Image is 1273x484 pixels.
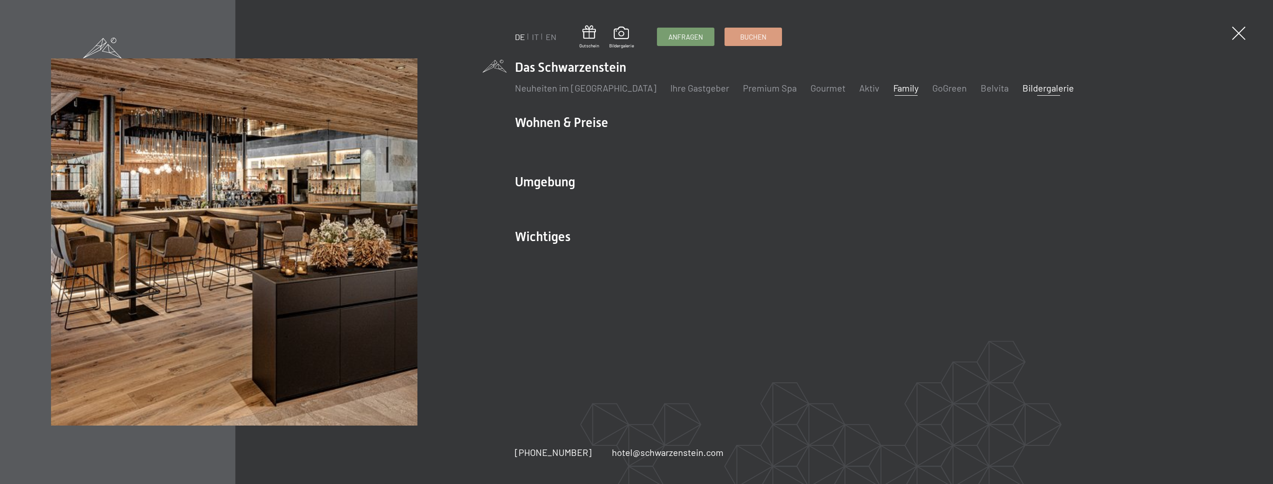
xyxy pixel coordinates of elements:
span: Anfragen [668,32,703,42]
a: EN [546,32,556,42]
a: Buchen [725,28,782,46]
a: Neuheiten im [GEOGRAPHIC_DATA] [515,82,656,93]
a: Gourmet [811,82,845,93]
a: [PHONE_NUMBER] [515,446,592,459]
a: Belvita [981,82,1009,93]
a: Family [893,82,919,93]
span: [PHONE_NUMBER] [515,447,592,458]
img: Bildergalerie [51,58,417,425]
a: IT [532,32,539,42]
span: Buchen [740,32,766,42]
span: Gutschein [579,42,599,49]
a: hotel@schwarzenstein.com [612,446,724,459]
a: Aktiv [859,82,879,93]
a: Anfragen [657,28,714,46]
a: Premium Spa [743,82,797,93]
a: Gutschein [579,25,599,49]
a: Ihre Gastgeber [670,82,729,93]
span: Bildergalerie [609,42,634,49]
a: Bildergalerie [609,27,634,49]
a: GoGreen [933,82,967,93]
a: Bildergalerie [1023,82,1074,93]
a: DE [515,32,525,42]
